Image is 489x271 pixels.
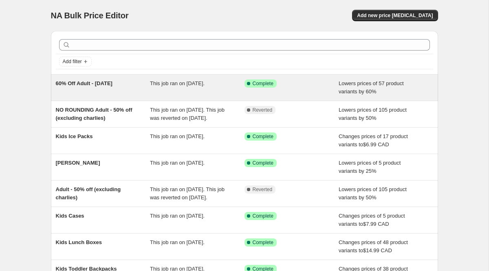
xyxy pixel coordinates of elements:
[339,186,407,200] span: Lowers prices of 105 product variants by 50%
[339,133,408,148] span: Changes prices of 17 product variants to
[339,239,408,253] span: Changes prices of 48 product variants to
[56,213,84,219] span: Kids Cases
[56,239,102,245] span: Kids Lunch Boxes
[352,10,438,21] button: Add new price [MEDICAL_DATA]
[357,12,433,19] span: Add new price [MEDICAL_DATA]
[253,213,273,219] span: Complete
[339,160,401,174] span: Lowers prices of 5 product variants by 25%
[56,160,100,166] span: [PERSON_NAME]
[253,186,273,193] span: Reverted
[253,80,273,87] span: Complete
[59,57,92,66] button: Add filter
[150,213,205,219] span: This job ran on [DATE].
[56,80,112,86] span: 60% Off Adult - [DATE]
[363,221,389,227] span: $7.99 CAD
[56,186,121,200] span: Adult - 50% off (excluding charlies)
[63,58,82,65] span: Add filter
[150,107,225,121] span: This job ran on [DATE]. This job was reverted on [DATE].
[51,11,129,20] span: NA Bulk Price Editor
[363,141,389,148] span: $6.99 CAD
[56,133,93,139] span: Kids Ice Packs
[253,133,273,140] span: Complete
[339,107,407,121] span: Lowers prices of 105 product variants by 50%
[253,239,273,246] span: Complete
[253,160,273,166] span: Complete
[253,107,273,113] span: Reverted
[150,186,225,200] span: This job ran on [DATE]. This job was reverted on [DATE].
[150,160,205,166] span: This job ran on [DATE].
[150,80,205,86] span: This job ran on [DATE].
[339,213,405,227] span: Changes prices of 5 product variants to
[339,80,404,95] span: Lowers prices of 57 product variants by 60%
[363,247,392,253] span: $14.99 CAD
[56,107,132,121] span: NO ROUNDING Adult - 50% off (excluding charlies)
[150,133,205,139] span: This job ran on [DATE].
[150,239,205,245] span: This job ran on [DATE].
